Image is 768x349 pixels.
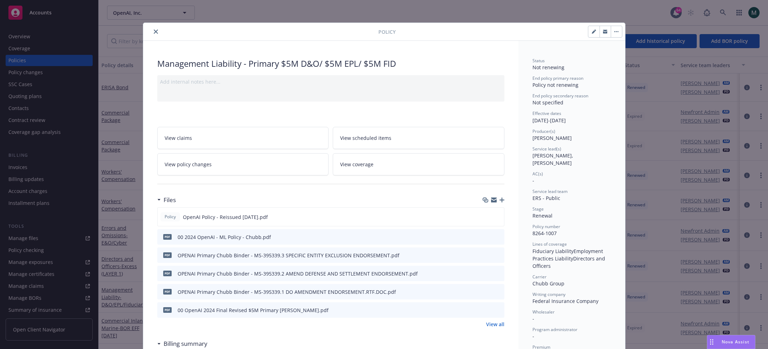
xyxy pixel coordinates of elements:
[163,214,177,220] span: Policy
[164,339,207,348] h3: Billing summary
[178,252,399,259] div: OPENAI Primary Chubb Binder - MS-395339.3 SPECIFIC ENTITY EXCLUSION ENDORSEMENT.pdf
[163,252,172,258] span: pdf
[532,195,560,201] span: ERS - Public
[532,212,552,219] span: Renewal
[152,27,160,36] button: close
[532,93,588,99] span: End policy secondary reason
[532,82,578,88] span: Policy not renewing
[495,306,502,314] button: preview file
[722,339,749,345] span: Nova Assist
[340,161,373,168] span: View coverage
[532,152,575,166] span: [PERSON_NAME], [PERSON_NAME]
[165,134,192,142] span: View claims
[178,270,418,277] div: OPENAI Primary Chubb Binder - MS-395339.2 AMEND DEFENSE AND SETTLEMENT ENDORSEMENT.pdf
[157,195,176,205] div: Files
[532,224,560,230] span: Policy number
[484,233,490,241] button: download file
[157,127,329,149] a: View claims
[157,58,504,70] div: Management Liability - Primary $5M D&O/ $5M EPL/ $5M FID
[532,110,611,124] div: [DATE] - [DATE]
[484,270,490,277] button: download file
[183,213,268,221] span: OpenAI Policy - Reissued [DATE].pdf
[532,188,568,194] span: Service lead team
[532,327,577,332] span: Program administrator
[532,75,583,81] span: End policy primary reason
[707,335,755,349] button: Nova Assist
[495,288,502,296] button: preview file
[484,306,490,314] button: download file
[532,315,534,322] span: -
[178,233,271,241] div: 00 2024 OpenAI - ML Policy - Chubb.pdf
[532,248,574,254] span: Fiduciary Liability
[340,134,391,142] span: View scheduled items
[532,274,547,280] span: Carrier
[532,206,544,212] span: Stage
[163,234,172,239] span: pdf
[178,288,396,296] div: OPENAI Primary Chubb Binder - MS-395339.1 DO AMENDMENT ENDORSEMENT.RTF.DOC.pdf
[495,252,502,259] button: preview file
[157,153,329,175] a: View policy changes
[532,110,561,116] span: Effective dates
[486,321,504,328] a: View all
[165,161,212,168] span: View policy changes
[532,128,555,134] span: Producer(s)
[532,333,534,340] span: -
[484,252,490,259] button: download file
[163,289,172,294] span: pdf
[532,309,555,315] span: Wholesaler
[532,177,534,184] span: -
[532,135,572,141] span: [PERSON_NAME]
[532,248,604,262] span: Employment Practices Liability
[333,127,504,149] a: View scheduled items
[160,78,502,85] div: Add internal notes here...
[333,153,504,175] a: View coverage
[164,195,176,205] h3: Files
[707,335,716,349] div: Drag to move
[532,280,564,287] span: Chubb Group
[532,255,607,269] span: Directors and Officers
[532,298,598,304] span: Federal Insurance Company
[178,306,329,314] div: 00 OpenAI 2024 Final Revised $5M Primary [PERSON_NAME].pdf
[484,213,489,221] button: download file
[532,99,563,106] span: Not specified
[157,339,207,348] div: Billing summary
[532,241,567,247] span: Lines of coverage
[532,146,561,152] span: Service lead(s)
[495,233,502,241] button: preview file
[484,288,490,296] button: download file
[532,171,543,177] span: AC(s)
[532,64,564,71] span: Not renewing
[532,58,545,64] span: Status
[163,307,172,312] span: pdf
[163,271,172,276] span: pdf
[532,230,557,237] span: 8264-1007
[532,291,565,297] span: Writing company
[495,270,502,277] button: preview file
[495,213,501,221] button: preview file
[378,28,396,35] span: Policy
